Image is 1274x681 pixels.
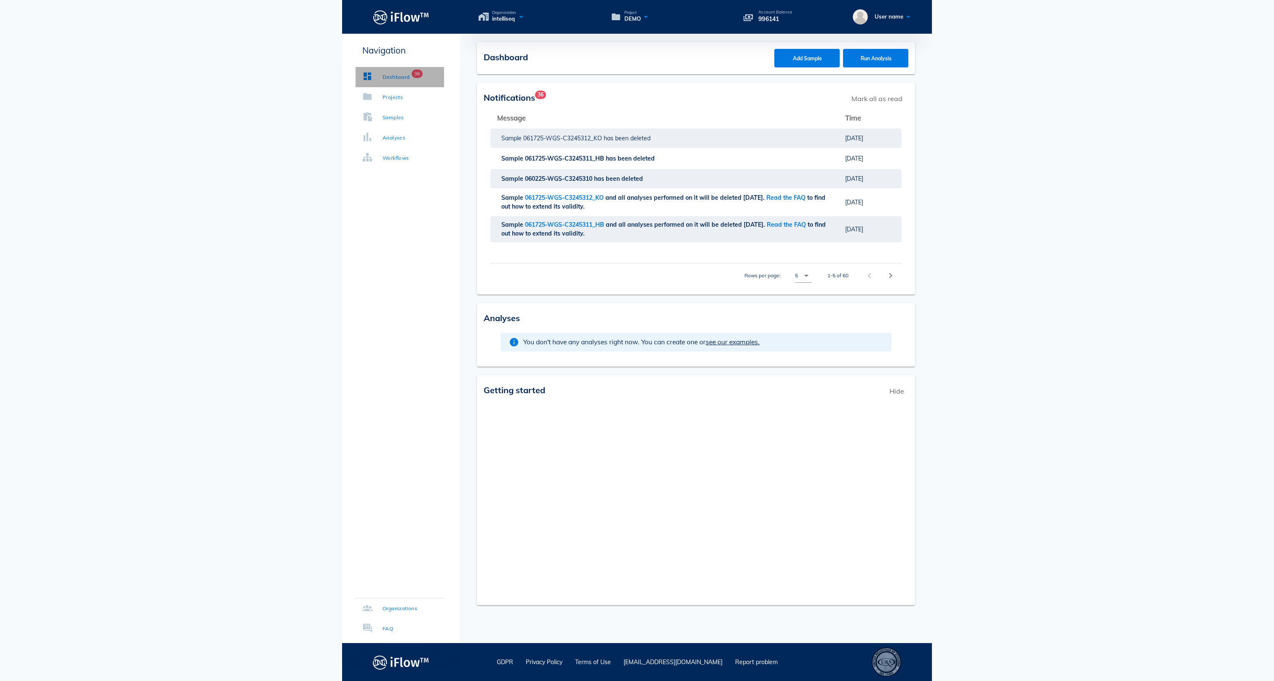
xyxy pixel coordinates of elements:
[342,8,460,27] a: Logo
[492,15,516,23] span: intelliseq
[525,221,606,228] span: 061725-WGS-C3245311_HB
[886,271,896,281] i: chevron_right
[845,113,861,122] span: Time
[845,198,863,206] span: [DATE]
[853,9,868,24] img: User name
[606,155,656,162] span: has been deleted
[758,14,792,24] p: 996141
[624,15,641,23] span: DEMO
[526,658,562,666] a: Privacy Policy
[845,155,863,162] span: [DATE]
[497,658,513,666] a: GDPR
[535,91,546,99] span: Badge
[412,70,423,78] span: Badge
[525,175,594,182] span: 060225-WGS-C3245310
[484,92,535,103] span: Notifications
[383,93,403,102] div: Projects
[492,11,516,15] span: Organization
[525,155,606,162] span: 061725-WGS-C3245311_HB
[845,225,863,233] span: [DATE]
[606,221,767,228] span: and all analyses performed on it will be deleted [DATE].
[594,175,645,182] span: has been deleted
[624,658,723,666] a: [EMAIL_ADDRESS][DOMAIN_NAME]
[883,268,898,283] button: Next page
[383,134,405,142] div: Analyses
[838,108,902,128] th: Time: Not sorted. Activate to sort ascending.
[845,175,863,182] span: [DATE]
[885,382,908,400] span: Hide
[795,269,811,282] div: 5Rows per page:
[497,113,526,122] span: Message
[624,11,641,15] span: Project
[356,44,444,57] p: Navigation
[766,194,806,201] a: Read the FAQ
[523,338,760,346] span: You don't have any analyses right now. You can create one or
[523,134,604,142] span: 061725-WGS-C3245312_KO
[706,338,760,346] span: see our examples.
[484,385,545,395] span: Getting started
[501,155,525,162] span: Sample
[383,73,410,81] div: Dashboard
[827,272,848,279] div: 1-5 of 60
[383,154,409,162] div: Workflows
[383,604,417,613] div: Organizations
[501,175,525,182] span: Sample
[843,49,908,67] button: Run Analysis
[767,221,806,228] a: Read the FAQ
[795,272,798,279] div: 5
[490,108,838,128] th: Message
[525,194,605,201] span: 061725-WGS-C3245312_KO
[501,194,525,201] span: Sample
[774,49,840,67] button: Add Sample
[735,658,778,666] a: Report problem
[575,658,611,666] a: Terms of Use
[484,313,520,323] span: Analyses
[845,134,863,142] span: [DATE]
[744,263,811,288] div: Rows per page:
[783,55,832,62] span: Add Sample
[373,653,429,672] img: logo
[501,134,523,142] span: Sample
[501,221,525,228] span: Sample
[875,13,903,20] span: User name
[383,625,393,633] div: FAQ
[872,647,901,677] div: ISO 13485 – Quality Management System
[851,55,900,62] span: Run Analysis
[605,194,766,201] span: and all analyses performed on it will be deleted [DATE].
[758,10,792,14] p: Account Balance
[801,271,811,281] i: arrow_drop_down
[847,89,907,108] span: Mark all as read
[484,52,528,62] span: Dashboard
[604,134,652,142] span: has been deleted
[383,113,404,122] div: Samples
